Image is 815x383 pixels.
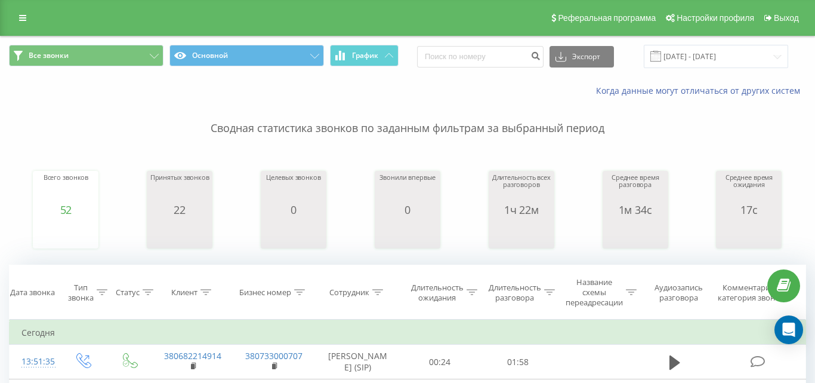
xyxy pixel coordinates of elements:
[649,283,709,303] div: Аудиозапись разговора
[549,46,614,68] button: Экспорт
[10,321,806,345] td: Сегодня
[266,204,320,216] div: 0
[169,45,324,66] button: Основной
[719,204,779,216] div: 17с
[417,46,544,68] input: Поиск по номеру
[479,345,557,379] td: 01:58
[9,97,806,136] p: Сводная статистика звонков по заданным фильтрам за выбранный период
[44,174,89,204] div: Всего звонков
[558,13,656,23] span: Реферальная программа
[379,174,435,204] div: Звонили впервые
[329,287,369,298] div: Сотрудник
[44,204,89,216] div: 52
[29,51,69,60] span: Все звонки
[245,350,302,361] a: 380733000707
[411,283,464,303] div: Длительность ожидания
[171,287,197,298] div: Клиент
[492,204,551,216] div: 1ч 22м
[715,283,785,303] div: Комментарий/категория звонка
[401,345,478,379] td: 00:24
[68,283,94,303] div: Тип звонка
[596,85,806,96] a: Когда данные могут отличаться от других систем
[566,277,623,308] div: Название схемы переадресации
[330,45,399,66] button: График
[606,174,665,204] div: Среднее время разговора
[352,51,378,60] span: График
[677,13,754,23] span: Настройки профиля
[774,13,799,23] span: Выход
[719,174,779,204] div: Среднее время ожидания
[164,350,221,361] a: 380682214914
[21,350,47,373] div: 13:51:35
[116,287,140,298] div: Статус
[9,45,163,66] button: Все звонки
[379,204,435,216] div: 0
[239,287,291,298] div: Бизнес номер
[266,174,320,204] div: Целевых звонков
[10,287,55,298] div: Дата звонка
[150,174,209,204] div: Принятых звонков
[774,315,803,344] div: Open Intercom Messenger
[150,204,209,216] div: 22
[314,345,401,379] td: [PERSON_NAME] (SIP)
[606,204,665,216] div: 1м 34с
[489,283,541,303] div: Длительность разговора
[492,174,551,204] div: Длительность всех разговоров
